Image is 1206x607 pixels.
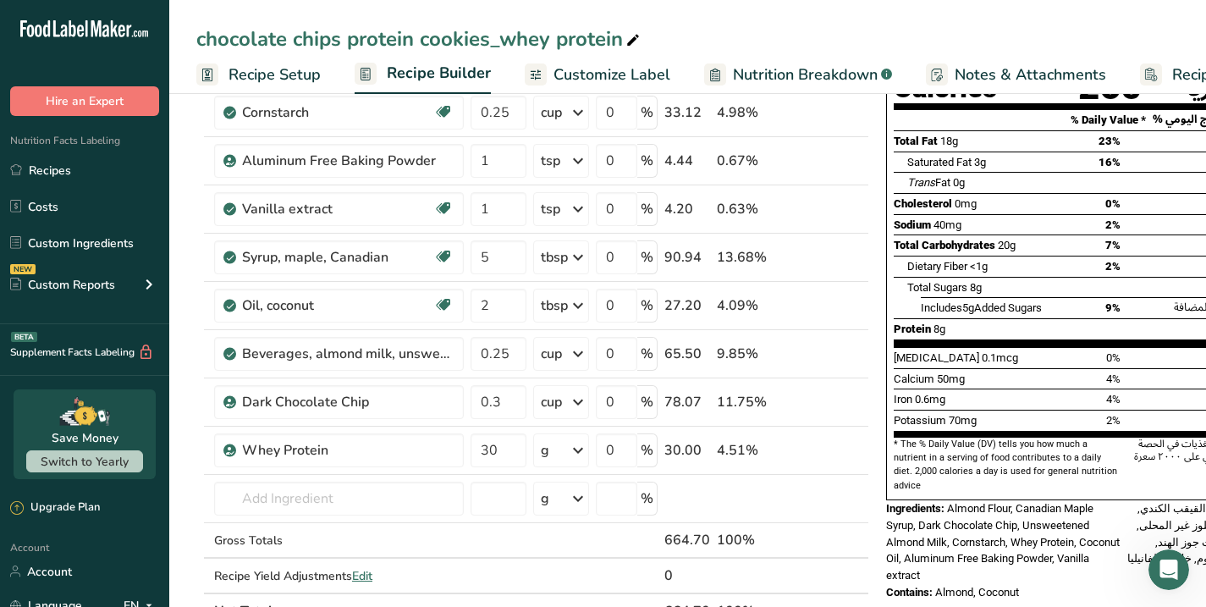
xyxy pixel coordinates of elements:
[894,135,938,147] span: Total Fat
[541,247,568,268] div: tbsp
[196,24,643,54] div: chocolate chips protein cookies_whey protein
[894,414,946,427] span: Potassium
[242,247,433,268] div: Syrup, maple, Canadian
[886,502,944,515] span: Ingredients:
[26,450,143,472] button: Switch to Yearly
[933,218,961,231] span: 40mg
[894,323,931,335] span: Protein
[541,344,562,364] div: cup
[664,392,710,412] div: 78.07
[214,567,464,585] div: Recipe Yield Adjustments
[894,438,1121,494] div: * The % Daily Value (DV) tells you how much a nutrient in a serving of food contributes to a dail...
[733,63,878,86] span: Nutrition Breakdown
[242,102,433,123] div: Cornstarch
[664,151,710,171] div: 4.44
[14,442,324,471] textarea: Message…
[27,212,160,223] div: [PERSON_NAME] • [DATE]
[1105,301,1121,314] span: 9%
[297,7,328,37] div: Close
[27,157,264,190] div: Take a look around! If you have any questions, just reply to this message.
[26,477,40,491] button: Emoji picker
[53,477,67,491] button: Gif picker
[664,566,710,586] div: 0
[82,21,157,38] p: Active [DATE]
[894,197,952,210] span: Cholesterol
[229,63,321,86] span: Recipe Setup
[242,199,433,219] div: Vanilla extract
[921,301,1042,314] span: Includes Added Sugars
[907,281,967,294] span: Total Sugars
[1078,74,1142,101] div: 260
[664,247,710,268] div: 90.94
[949,414,977,427] span: 70mg
[886,586,933,599] span: Contains:
[907,176,935,189] i: Trans
[926,56,1106,94] a: Notes & Attachments
[265,7,297,39] button: Home
[907,176,950,189] span: Fat
[894,393,912,406] span: Iron
[717,295,789,316] div: 4.09%
[894,351,979,364] span: [MEDICAL_DATA]
[52,429,118,447] div: Save Money
[10,86,159,116] button: Hire an Expert
[886,502,1120,582] span: Almond Flour, Canadian Maple Syrup, Dark Chocolate Chip, Unsweetened Almond Milk, Cornstarch, Whe...
[541,102,562,123] div: cup
[27,108,264,124] div: Hey [PERSON_NAME] 👋
[352,568,372,584] span: Edit
[1106,372,1121,385] span: 4%
[717,247,789,268] div: 13.68%
[107,477,121,491] button: Start recording
[41,454,129,470] span: Switch to Yearly
[970,281,982,294] span: 8g
[1099,156,1121,168] span: 16%
[541,440,549,461] div: g
[242,392,454,412] div: Dark Chocolate Chip
[387,62,491,85] span: Recipe Builder
[717,151,789,171] div: 0.67%
[541,199,560,219] div: tsp
[10,276,115,294] div: Custom Reports
[955,197,977,210] span: 0mg
[974,156,986,168] span: 3g
[894,239,995,251] span: Total Carbohydrates
[290,471,317,498] button: Send a message…
[214,482,464,516] input: Add Ingredient
[11,7,43,39] button: go back
[242,344,454,364] div: Beverages, almond milk, unsweetened, shelf stable
[953,176,965,189] span: 0g
[933,323,945,335] span: 8g
[717,102,789,123] div: 4.98%
[1106,351,1121,364] span: 0%
[894,77,1039,100] div: Calories
[541,151,560,171] div: tsp
[1105,260,1121,273] span: 2%
[82,8,192,21] h1: [PERSON_NAME]
[1106,393,1121,406] span: 4%
[717,199,789,219] div: 0.63%
[1105,197,1121,210] span: 0%
[242,151,454,171] div: Aluminum Free Baking Powder
[907,260,967,273] span: Dietary Fiber
[80,477,94,491] button: Upload attachment
[907,156,972,168] span: Saturated Fat
[48,9,75,36] img: Profile image for Aya
[541,295,568,316] div: tbsp
[717,530,789,550] div: 100%
[10,264,36,274] div: NEW
[1105,218,1121,231] span: 2%
[1105,239,1121,251] span: 7%
[242,295,433,316] div: Oil, coconut
[894,61,1039,100] div: Amount Per Serving
[27,133,264,150] div: Welcome to Food Label Maker🙌
[664,530,710,550] div: 664.70
[553,63,670,86] span: Customize Label
[955,63,1106,86] span: Notes & Attachments
[664,199,710,219] div: 4.20
[717,344,789,364] div: 9.85%
[940,135,958,147] span: 18g
[10,499,100,516] div: Upgrade Plan
[242,440,454,461] div: Whey Protein
[717,392,789,412] div: 11.75%
[970,260,988,273] span: <1g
